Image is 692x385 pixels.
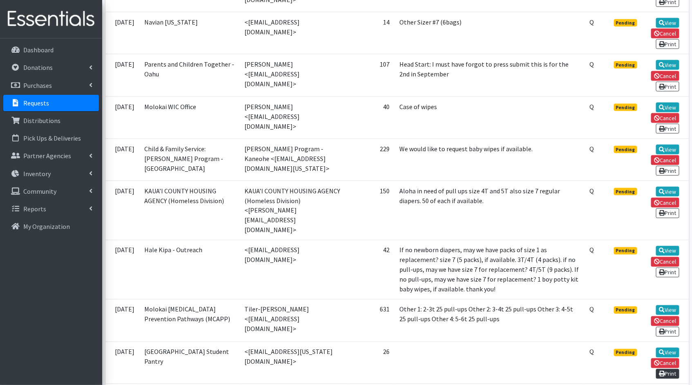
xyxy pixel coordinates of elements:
span: Pending [614,19,637,27]
abbr: Quantity [589,348,594,356]
a: My Organization [3,218,99,235]
td: [DATE] [105,139,140,181]
td: 26 [349,342,394,384]
a: Print [656,166,679,176]
a: Print [656,124,679,134]
abbr: Quantity [589,187,594,195]
td: Child & Family Service: [PERSON_NAME] Program - [GEOGRAPHIC_DATA] [140,139,240,181]
span: Pending [614,104,637,111]
td: [PERSON_NAME] <[EMAIL_ADDRESS][DOMAIN_NAME]> [240,96,349,139]
a: View [656,187,679,197]
abbr: Quantity [589,145,594,153]
span: Pending [614,349,637,356]
td: 229 [349,139,394,181]
td: 107 [349,54,394,96]
a: Cancel [651,316,679,326]
a: Community [3,183,99,199]
td: [PERSON_NAME] <[EMAIL_ADDRESS][DOMAIN_NAME]> [240,54,349,96]
a: View [656,348,679,358]
p: Pick Ups & Deliveries [23,134,81,142]
a: Inventory [3,166,99,182]
td: 14 [349,12,394,54]
a: Print [656,268,679,278]
p: Donations [23,63,53,72]
a: View [656,60,679,70]
a: View [656,145,679,154]
a: Print [656,369,679,379]
td: 40 [349,96,394,139]
a: Distributions [3,112,99,129]
td: Other 1: 2-3t 25 pull-ups Other 2: 3-4t 25 pull-ups Other 3: 4-5t 25 pull-ups Other 4: 5-6t 25 pu... [394,300,585,342]
td: <[EMAIL_ADDRESS][DOMAIN_NAME]> [240,240,349,300]
td: 42 [349,240,394,300]
td: We would like to request baby wipes if available. [394,139,585,181]
abbr: Quantity [589,246,594,254]
td: Molokai [MEDICAL_DATA] Prevention Pathways (MCAPP) [140,300,240,342]
a: Print [656,82,679,92]
td: [DATE] [105,54,140,96]
td: Tiler-[PERSON_NAME] <[EMAIL_ADDRESS][DOMAIN_NAME]> [240,300,349,342]
td: Molokai WIC Office [140,96,240,139]
p: My Organization [23,222,70,231]
p: Requests [23,99,49,107]
abbr: Quantity [589,305,594,313]
span: Pending [614,188,637,195]
td: [DATE] [105,96,140,139]
td: [DATE] [105,12,140,54]
td: Case of wipes [394,96,585,139]
p: Reports [23,205,46,213]
td: [GEOGRAPHIC_DATA] Student Pantry [140,342,240,384]
a: Pick Ups & Deliveries [3,130,99,146]
a: Print [656,39,679,49]
img: HumanEssentials [3,5,99,33]
td: Navian [US_STATE] [140,12,240,54]
a: Cancel [651,155,679,165]
td: 631 [349,300,394,342]
a: Cancel [651,113,679,123]
p: Dashboard [23,46,54,54]
a: Donations [3,59,99,76]
abbr: Quantity [589,103,594,111]
a: Cancel [651,29,679,38]
td: Head Start: I must have forgot to press submit this is for the 2nd in September [394,54,585,96]
abbr: Quantity [589,60,594,68]
a: Purchases [3,77,99,94]
p: Community [23,187,56,195]
a: Requests [3,95,99,111]
td: <[EMAIL_ADDRESS][US_STATE][DOMAIN_NAME]> [240,342,349,384]
span: Pending [614,307,637,314]
td: Hale Kipa - Outreach [140,240,240,300]
td: Other Sizer #7 (6bags) [394,12,585,54]
a: Partner Agencies [3,148,99,164]
span: Pending [614,61,637,69]
a: Print [656,327,679,337]
td: [DATE] [105,181,140,240]
p: Purchases [23,81,52,90]
p: Inventory [23,170,51,178]
a: View [656,246,679,256]
a: Reports [3,201,99,217]
p: Distributions [23,116,60,125]
abbr: Quantity [589,18,594,26]
a: View [656,18,679,28]
a: Cancel [651,257,679,267]
span: Pending [614,247,637,255]
td: KAUA’I COUNTY HOUSING AGENCY (Homeless Division) [140,181,240,240]
td: [DATE] [105,240,140,300]
td: [DATE] [105,300,140,342]
td: If no newborn diapers, may we have packs of size 1 as replacement? size 7 (5 packs), if available... [394,240,585,300]
td: Parents and Children Together - Oahu [140,54,240,96]
a: Cancel [651,71,679,81]
a: Cancel [651,358,679,368]
a: Print [656,208,679,218]
p: Partner Agencies [23,152,71,160]
td: 150 [349,181,394,240]
td: [DATE] [105,342,140,384]
td: Aloha in need of pull ups size 4T and 5T also size 7 regular diapers. 50 of each if available. [394,181,585,240]
td: [PERSON_NAME] Program - Kaneohe <[EMAIL_ADDRESS][DOMAIN_NAME][US_STATE]> [240,139,349,181]
a: Cancel [651,198,679,208]
td: KAUA’I COUNTY HOUSING AGENCY (Homeless Division) <[PERSON_NAME][EMAIL_ADDRESS][DOMAIN_NAME]> [240,181,349,240]
a: Dashboard [3,42,99,58]
a: View [656,305,679,315]
a: View [656,103,679,112]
